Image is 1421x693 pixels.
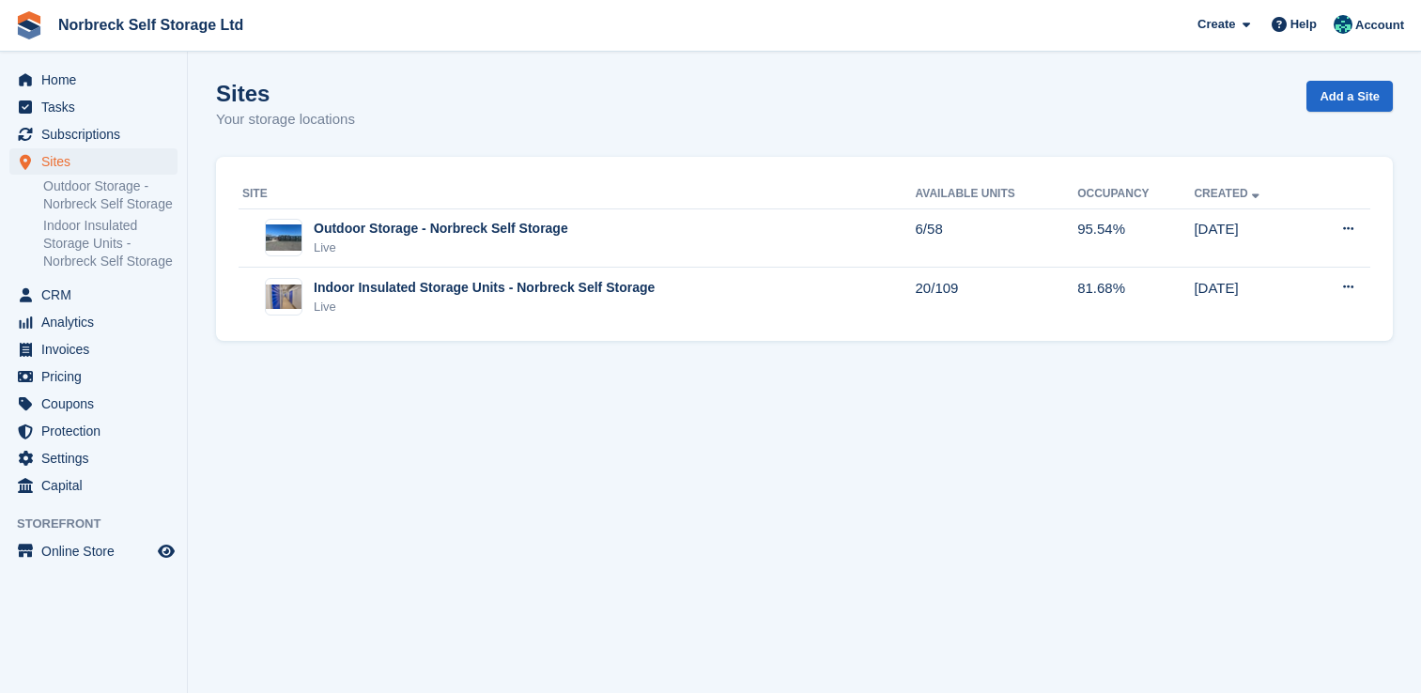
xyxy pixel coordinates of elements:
span: Settings [41,445,154,471]
span: Sites [41,148,154,175]
td: [DATE] [1194,268,1305,326]
div: Live [314,298,655,316]
span: Storefront [17,515,187,533]
th: Available Units [916,179,1078,209]
th: Site [239,179,916,209]
a: menu [9,418,178,444]
a: menu [9,538,178,564]
span: Pricing [41,363,154,390]
span: Help [1290,15,1317,34]
h1: Sites [216,81,355,106]
span: Capital [41,472,154,499]
img: Sally King [1334,15,1352,34]
td: 95.54% [1077,208,1194,268]
img: stora-icon-8386f47178a22dfd0bd8f6a31ec36ba5ce8667c1dd55bd0f319d3a0aa187defe.svg [15,11,43,39]
td: [DATE] [1194,208,1305,268]
a: menu [9,391,178,417]
a: menu [9,148,178,175]
span: CRM [41,282,154,308]
td: 81.68% [1077,268,1194,326]
span: Home [41,67,154,93]
a: Indoor Insulated Storage Units - Norbreck Self Storage [43,217,178,270]
span: Tasks [41,94,154,120]
a: menu [9,445,178,471]
td: 6/58 [916,208,1078,268]
a: menu [9,363,178,390]
span: Invoices [41,336,154,362]
a: menu [9,309,178,335]
div: Live [314,239,568,257]
a: menu [9,67,178,93]
div: Indoor Insulated Storage Units - Norbreck Self Storage [314,278,655,298]
a: menu [9,282,178,308]
a: menu [9,336,178,362]
a: Preview store [155,540,178,562]
a: Add a Site [1306,81,1393,112]
span: Online Store [41,538,154,564]
img: Image of Outdoor Storage - Norbreck Self Storage site [266,224,301,252]
div: Outdoor Storage - Norbreck Self Storage [314,219,568,239]
a: menu [9,94,178,120]
span: Protection [41,418,154,444]
span: Analytics [41,309,154,335]
img: Image of Indoor Insulated Storage Units - Norbreck Self Storage site [266,285,301,309]
p: Your storage locations [216,109,355,131]
span: Create [1197,15,1235,34]
span: Coupons [41,391,154,417]
span: Subscriptions [41,121,154,147]
a: menu [9,121,178,147]
td: 20/109 [916,268,1078,326]
th: Occupancy [1077,179,1194,209]
a: Outdoor Storage - Norbreck Self Storage [43,177,178,213]
a: Created [1194,187,1262,200]
a: menu [9,472,178,499]
a: Norbreck Self Storage Ltd [51,9,251,40]
span: Account [1355,16,1404,35]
